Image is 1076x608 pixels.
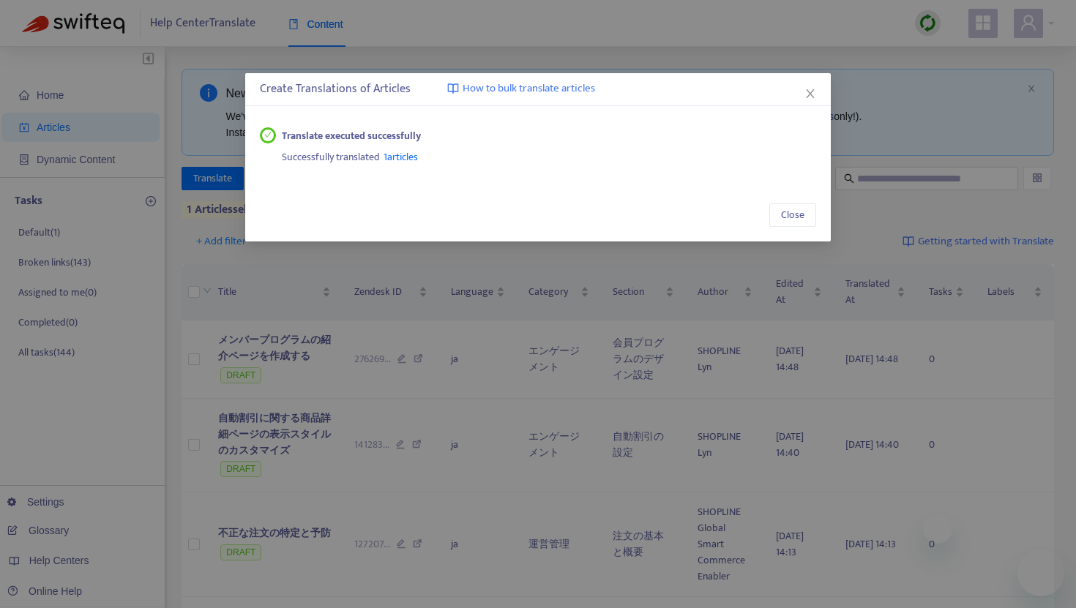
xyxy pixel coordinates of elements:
[282,128,421,144] strong: Translate executed successfully
[463,80,595,97] span: How to bulk translate articles
[804,88,816,100] span: close
[781,207,804,223] span: Close
[802,86,818,102] button: Close
[447,83,459,94] img: image-link
[769,203,816,227] button: Close
[923,514,952,544] iframe: メッセージを閉じる
[447,80,595,97] a: How to bulk translate articles
[264,131,272,139] span: check
[1017,549,1064,596] iframe: メッセージングウィンドウを開くボタン
[260,80,816,98] div: Create Translations of Articles
[384,149,418,165] span: 1 articles
[282,144,817,166] div: Successfully translated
